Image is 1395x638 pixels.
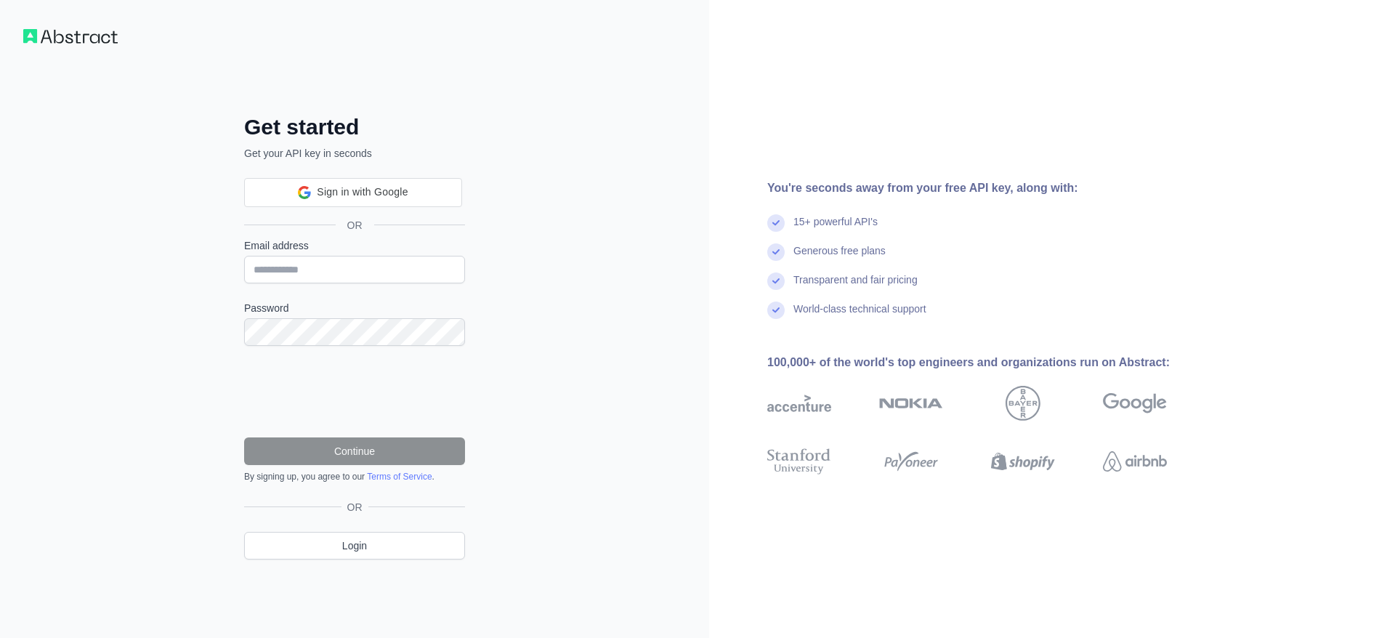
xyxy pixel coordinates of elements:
p: Get your API key in seconds [244,146,465,161]
a: Terms of Service [367,472,432,482]
span: OR [336,218,374,233]
div: You're seconds away from your free API key, along with: [767,179,1213,197]
img: accenture [767,386,831,421]
span: Sign in with Google [317,185,408,200]
img: airbnb [1103,445,1167,477]
div: Generous free plans [793,243,886,272]
img: payoneer [879,445,943,477]
h2: Get started [244,114,465,140]
label: Email address [244,238,465,253]
div: Transparent and fair pricing [793,272,918,302]
div: Sign in with Google [244,178,462,207]
div: 100,000+ of the world's top engineers and organizations run on Abstract: [767,354,1213,371]
img: google [1103,386,1167,421]
img: check mark [767,243,785,261]
img: stanford university [767,445,831,477]
button: Continue [244,437,465,465]
img: Workflow [23,29,118,44]
img: shopify [991,445,1055,477]
img: bayer [1006,386,1040,421]
a: Login [244,532,465,560]
img: nokia [879,386,943,421]
img: check mark [767,272,785,290]
iframe: reCAPTCHA [244,363,465,420]
div: By signing up, you agree to our . [244,471,465,482]
label: Password [244,301,465,315]
div: World-class technical support [793,302,926,331]
img: check mark [767,302,785,319]
img: check mark [767,214,785,232]
span: OR [341,500,368,514]
div: 15+ powerful API's [793,214,878,243]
